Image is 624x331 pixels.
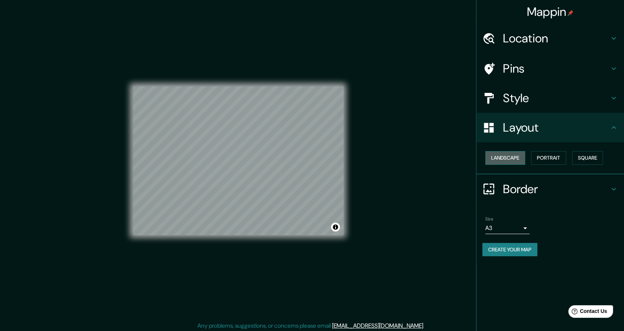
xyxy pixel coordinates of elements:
[572,151,603,165] button: Square
[503,31,609,46] h4: Location
[476,83,624,113] div: Style
[476,113,624,142] div: Layout
[332,322,423,330] a: [EMAIL_ADDRESS][DOMAIN_NAME]
[476,24,624,53] div: Location
[568,10,573,16] img: pin-icon.png
[485,222,530,234] div: A3
[531,151,566,165] button: Portrait
[482,243,537,257] button: Create your map
[331,223,340,231] button: Toggle attribution
[133,86,344,235] canvas: Map
[527,4,574,19] h4: Mappin
[558,302,616,323] iframe: Help widget launcher
[197,321,424,330] p: Any problems, suggestions, or concerns please email .
[503,182,609,196] h4: Border
[485,216,493,222] label: Size
[503,120,609,135] h4: Layout
[485,151,525,165] button: Landscape
[503,91,609,105] h4: Style
[503,61,609,76] h4: Pins
[425,321,427,330] div: .
[424,321,425,330] div: .
[476,54,624,83] div: Pins
[476,174,624,204] div: Border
